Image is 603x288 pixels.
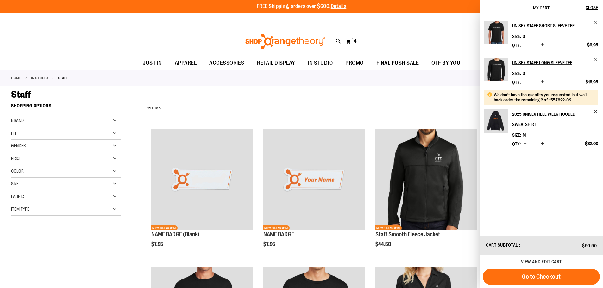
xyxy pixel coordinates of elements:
div: product [148,126,256,263]
span: 4 [354,38,357,44]
button: Decrease product quantity [522,42,528,48]
a: NAME BADGE [263,231,294,237]
a: JUST IN [136,56,168,70]
span: JUST IN [143,56,162,70]
label: Qty [512,43,521,48]
span: $32.00 [585,141,598,146]
span: NETWORK EXCLUSIVE [151,225,178,230]
span: Gender [11,143,26,148]
span: Staff [11,89,31,100]
a: Remove item [594,21,598,25]
span: NETWORK EXCLUSIVE [263,225,290,230]
a: PROMO [339,56,370,70]
button: Increase product quantity [539,79,546,85]
img: Unisex Staff Short Sleeve Tee [484,21,508,44]
span: ACCESSORIES [209,56,244,70]
a: Unisex Staff Short Sleeve Tee [484,21,508,48]
span: $7.95 [151,242,164,247]
dt: Size [512,132,521,138]
span: $7.95 [263,242,276,247]
a: RETAIL DISPLAY [251,56,302,70]
a: Unisex Staff Long Sleeve Tee [512,58,598,68]
a: Product image for Smooth Fleece JacketNETWORK EXCLUSIVE [375,129,477,231]
dt: Size [512,71,521,76]
span: Brand [11,118,24,123]
label: Qty [512,80,521,85]
span: $44.50 [375,242,392,247]
span: $16.95 [586,79,598,85]
span: Go to Checkout [522,273,561,280]
a: Unisex Staff Long Sleeve Tee [484,58,508,85]
a: Staff Smooth Fleece Jacket [375,231,440,237]
dt: Size [512,34,521,39]
span: Cart Subtotal [486,242,518,248]
a: IN STUDIO [31,75,48,81]
span: PROMO [345,56,364,70]
a: NAME BADGE (Blank) [151,231,199,237]
div: We don't have the quantity you requested, but we'll back order the remaining 2 of 1557822-02 [494,92,594,102]
span: Price [11,156,22,161]
li: Product [484,21,598,51]
button: Increase product quantity [539,141,546,147]
button: Decrease product quantity [522,141,528,147]
button: Increase product quantity [539,42,546,48]
h2: Unisex Staff Short Sleeve Tee [512,21,590,31]
a: Product image for NAME BADGENETWORK EXCLUSIVE [263,129,365,231]
button: Go to Checkout [483,269,600,285]
a: 2025 Unisex Hell Week Hooded Sweatshirt [484,109,508,137]
span: S [523,34,525,39]
img: NAME BADGE (Blank) [151,129,253,230]
span: Fit [11,131,16,136]
a: OTF BY YOU [425,56,467,70]
span: Close [586,5,598,10]
a: Home [11,75,21,81]
strong: Shopping Options [11,100,121,114]
span: OTF BY YOU [431,56,460,70]
div: product [372,126,480,263]
a: APPAREL [168,56,203,70]
span: Color [11,169,24,174]
div: product [260,126,368,263]
img: 2025 Unisex Hell Week Hooded Sweatshirt [484,109,508,133]
span: RETAIL DISPLAY [257,56,295,70]
a: Remove item [594,109,598,114]
a: Unisex Staff Short Sleeve Tee [512,21,598,31]
a: FINAL PUSH SALE [370,56,425,70]
span: Fabric [11,194,24,199]
span: APPAREL [175,56,197,70]
span: NETWORK EXCLUSIVE [375,225,402,230]
span: $9.95 [587,42,598,48]
span: S [523,71,525,76]
img: Shop Orangetheory [244,34,326,49]
h2: Unisex Staff Long Sleeve Tee [512,58,590,68]
a: NAME BADGE (Blank)NETWORK EXCLUSIVE [151,129,253,231]
li: Product [484,51,598,88]
a: IN STUDIO [302,56,339,70]
strong: Staff [58,75,69,81]
span: M [523,132,526,138]
a: Details [331,3,347,9]
p: FREE Shipping, orders over $600. [257,3,347,10]
span: 12 [147,106,150,110]
a: Remove item [594,58,598,62]
span: Item Type [11,206,29,211]
span: My Cart [533,5,550,10]
button: Decrease product quantity [522,79,528,85]
span: Size [11,181,19,186]
a: ACCESSORIES [203,56,251,70]
span: IN STUDIO [308,56,333,70]
img: Product image for Smooth Fleece Jacket [375,129,477,230]
img: Unisex Staff Long Sleeve Tee [484,58,508,81]
span: $90.90 [582,243,597,248]
img: Product image for NAME BADGE [263,129,365,230]
h2: Items [147,103,161,113]
label: Qty [512,141,521,146]
a: View and edit cart [521,259,562,264]
h2: 2025 Unisex Hell Week Hooded Sweatshirt [512,109,590,129]
span: FINAL PUSH SALE [376,56,419,70]
a: 2025 Unisex Hell Week Hooded Sweatshirt [512,109,598,129]
li: Product [484,88,598,150]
